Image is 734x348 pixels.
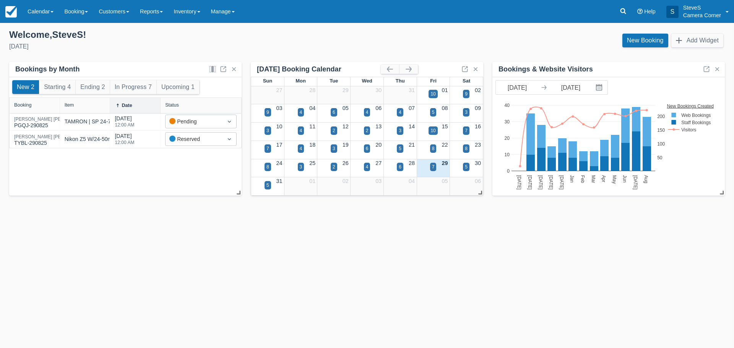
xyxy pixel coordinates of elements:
[375,178,382,184] a: 03
[430,91,435,97] div: 10
[375,160,382,166] a: 27
[76,80,109,94] button: Ending 2
[399,109,401,116] div: 4
[343,142,349,148] a: 19
[226,118,233,125] span: Dropdown icon
[169,135,219,143] div: Reserved
[276,87,283,93] a: 27
[266,145,269,152] div: 7
[622,34,668,47] a: New Booking
[637,9,643,14] i: Help
[266,109,269,116] div: 9
[499,65,593,74] div: Bookings & Website Visitors
[14,117,91,121] div: [PERSON_NAME] [PERSON_NAME]
[375,142,382,148] a: 20
[14,134,91,147] div: TYBL-290825
[375,123,382,129] a: 13
[343,87,349,93] a: 29
[263,78,272,84] span: Sun
[330,78,338,84] span: Tue
[157,80,199,94] button: Upcoming 1
[9,29,361,40] div: Welcome , SteveS !
[309,105,315,111] a: 04
[300,109,302,116] div: 4
[465,163,468,170] div: 5
[115,123,134,127] div: 12:00 AM
[276,142,283,148] a: 17
[465,127,468,134] div: 7
[5,6,17,18] img: checkfront-main-nav-mini-logo.png
[309,142,315,148] a: 18
[115,132,134,149] div: [DATE]
[266,163,269,170] div: 8
[666,6,679,18] div: S
[296,78,306,84] span: Mon
[442,105,448,111] a: 08
[266,127,269,134] div: 3
[14,102,32,108] div: Booking
[644,8,656,15] span: Help
[396,78,405,84] span: Thu
[366,109,369,116] div: 4
[366,163,369,170] div: 4
[475,105,481,111] a: 09
[343,105,349,111] a: 05
[475,142,481,148] a: 23
[333,163,335,170] div: 2
[409,87,415,93] a: 31
[14,117,91,129] div: PGQJ-290825
[309,160,315,166] a: 25
[309,178,315,184] a: 01
[276,105,283,111] a: 03
[110,80,156,94] button: In Progress 7
[463,78,470,84] span: Sat
[475,87,481,93] a: 02
[442,87,448,93] a: 01
[465,109,468,116] div: 3
[475,160,481,166] a: 30
[549,81,592,94] input: End Date
[366,127,369,134] div: 2
[432,163,435,170] div: 7
[122,103,132,108] div: Date
[442,142,448,148] a: 22
[496,81,539,94] input: Start Date
[165,102,179,108] div: Status
[276,123,283,129] a: 10
[375,87,382,93] a: 30
[667,103,714,108] text: New Bookings Created
[115,115,134,132] div: [DATE]
[465,91,468,97] div: 9
[65,102,74,108] div: Item
[169,117,219,126] div: Pending
[14,138,91,141] a: [PERSON_NAME] [PERSON_NAME]TYBL-290825
[115,140,134,145] div: 12:00 AM
[442,178,448,184] a: 05
[409,105,415,111] a: 07
[683,11,721,19] p: Camera Corner
[343,160,349,166] a: 26
[9,42,361,51] div: [DATE]
[276,160,283,166] a: 24
[266,182,269,189] div: 5
[333,145,335,152] div: 3
[226,135,233,143] span: Dropdown icon
[442,123,448,129] a: 15
[276,178,283,184] a: 31
[15,65,80,74] div: Bookings by Month
[409,160,415,166] a: 28
[475,178,481,184] a: 06
[309,123,315,129] a: 11
[465,145,468,152] div: 8
[592,81,607,94] button: Interact with the calendar and add the check-in date for your trip.
[14,120,91,123] a: [PERSON_NAME] [PERSON_NAME]PGQJ-290825
[300,163,302,170] div: 3
[309,87,315,93] a: 28
[430,127,435,134] div: 10
[366,145,369,152] div: 6
[409,123,415,129] a: 14
[65,135,117,143] div: Nikon Z5 W/24-50mm
[12,80,39,94] button: New 2
[430,78,437,84] span: Fri
[399,145,401,152] div: 5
